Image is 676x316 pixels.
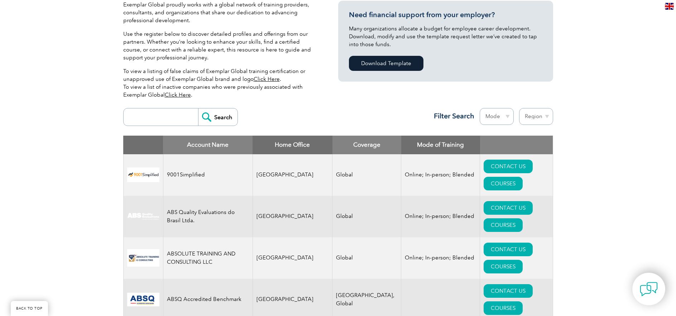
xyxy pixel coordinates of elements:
[123,30,317,62] p: Use the register below to discover detailed profiles and offerings from our partners. Whether you...
[484,201,533,215] a: CONTACT US
[163,196,253,237] td: ABS Quality Evaluations do Brasil Ltda.
[165,92,191,98] a: Click Here
[665,3,674,10] img: en
[480,136,553,154] th: : activate to sort column ascending
[484,160,533,173] a: CONTACT US
[484,301,523,315] a: COURSES
[127,167,159,182] img: 37c9c059-616f-eb11-a812-002248153038-logo.png
[349,56,423,71] a: Download Template
[484,260,523,273] a: COURSES
[349,25,542,48] p: Many organizations allocate a budget for employee career development. Download, modify and use th...
[484,284,533,298] a: CONTACT US
[163,136,253,154] th: Account Name: activate to sort column descending
[484,218,523,232] a: COURSES
[11,301,48,316] a: BACK TO TOP
[123,1,317,24] p: Exemplar Global proudly works with a global network of training providers, consultants, and organ...
[484,243,533,256] a: CONTACT US
[163,154,253,196] td: 9001Simplified
[253,136,332,154] th: Home Office: activate to sort column ascending
[401,237,480,279] td: Online; In-person; Blended
[349,10,542,19] h3: Need financial support from your employer?
[401,136,480,154] th: Mode of Training: activate to sort column ascending
[332,136,401,154] th: Coverage: activate to sort column ascending
[430,112,474,121] h3: Filter Search
[332,196,401,237] td: Global
[640,280,658,298] img: contact-chat.png
[198,108,238,126] input: Search
[253,154,332,196] td: [GEOGRAPHIC_DATA]
[332,237,401,279] td: Global
[253,196,332,237] td: [GEOGRAPHIC_DATA]
[127,249,159,267] img: 16e092f6-eadd-ed11-a7c6-00224814fd52-logo.png
[123,67,317,99] p: To view a listing of false claims of Exemplar Global training certification or unapproved use of ...
[401,196,480,237] td: Online; In-person; Blended
[127,213,159,220] img: c92924ac-d9bc-ea11-a814-000d3a79823d-logo.jpg
[253,237,332,279] td: [GEOGRAPHIC_DATA]
[127,293,159,306] img: cc24547b-a6e0-e911-a812-000d3a795b83-logo.png
[401,154,480,196] td: Online; In-person; Blended
[254,76,280,82] a: Click Here
[484,177,523,190] a: COURSES
[332,154,401,196] td: Global
[163,237,253,279] td: ABSOLUTE TRAINING AND CONSULTING LLC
